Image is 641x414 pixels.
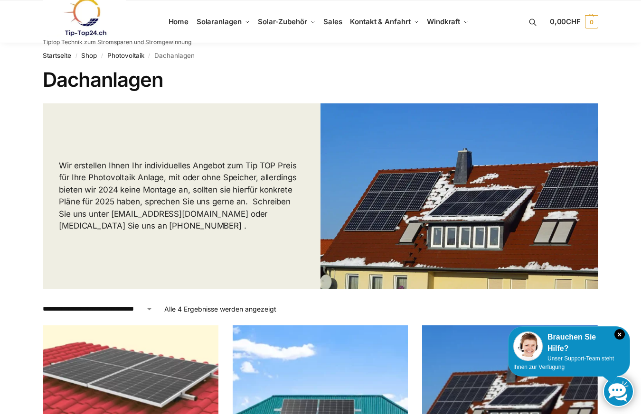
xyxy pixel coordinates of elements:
span: Kontakt & Anfahrt [350,17,410,26]
a: Solaranlagen [192,0,254,43]
span: / [71,52,81,60]
span: Solaranlagen [197,17,242,26]
span: Solar-Zubehör [258,17,307,26]
div: Brauchen Sie Hilfe? [513,331,625,354]
a: Photovoltaik [107,52,144,59]
a: 0,00CHF 0 [550,8,598,36]
a: Shop [81,52,97,59]
h1: Dachanlagen [43,68,598,92]
span: Windkraft [427,17,460,26]
a: Windkraft [423,0,473,43]
img: Solar Dachanlage 6,5 KW [320,103,598,289]
span: Unser Support-Team steht Ihnen zur Verfügung [513,355,614,370]
span: CHF [566,17,581,26]
a: Solar-Zubehör [254,0,320,43]
p: Alle 4 Ergebnisse werden angezeigt [164,304,276,314]
a: Kontakt & Anfahrt [346,0,423,43]
p: Tiptop Technik zum Stromsparen und Stromgewinnung [43,39,191,45]
nav: Breadcrumb [43,43,598,68]
span: 0,00 [550,17,581,26]
img: Customer service [513,331,543,361]
span: Sales [323,17,342,26]
span: / [97,52,107,60]
a: Startseite [43,52,71,59]
span: 0 [585,15,598,28]
span: / [144,52,154,60]
i: Schließen [614,329,625,340]
p: Wir erstellen Ihnen Ihr individuelles Angebot zum Tip TOP Preis für Ihre Photovoltaik Anlage, mit... [59,160,304,232]
a: Sales [320,0,346,43]
select: Shop-Reihenfolge [43,304,153,314]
